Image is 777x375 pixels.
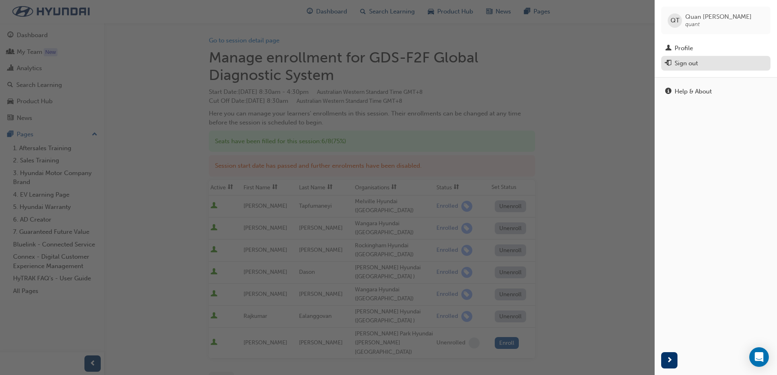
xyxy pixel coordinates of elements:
[665,45,671,52] span: man-icon
[665,60,671,67] span: exit-icon
[666,355,673,366] span: next-icon
[661,56,770,71] button: Sign out
[749,347,769,367] div: Open Intercom Messenger
[661,84,770,99] a: Help & About
[685,13,752,20] span: Quan [PERSON_NAME]
[685,21,700,28] span: quant
[661,41,770,56] a: Profile
[675,59,698,68] div: Sign out
[665,88,671,95] span: info-icon
[675,87,712,96] div: Help & About
[671,16,680,25] span: QT
[675,44,693,53] div: Profile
